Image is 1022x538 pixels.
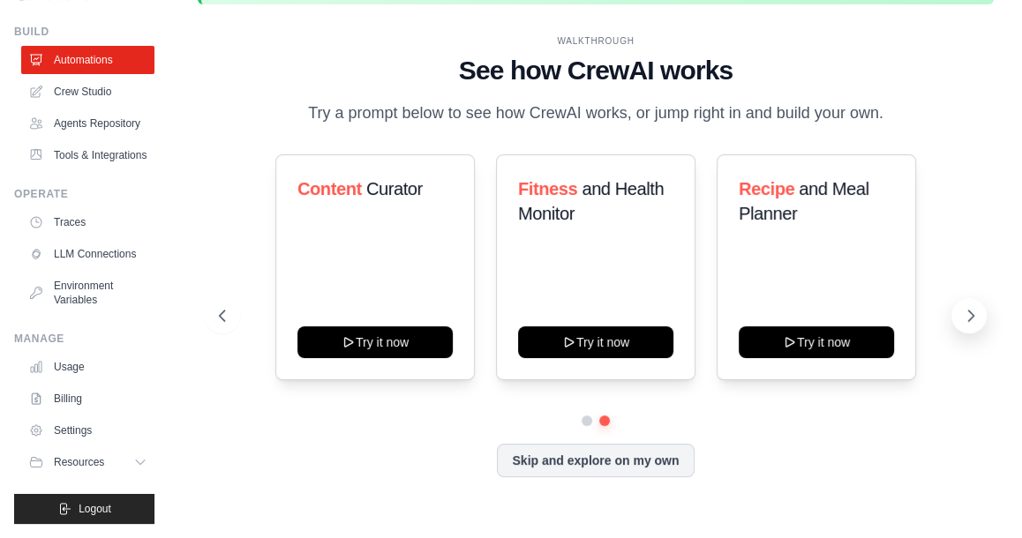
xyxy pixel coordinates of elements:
[54,455,104,469] span: Resources
[21,46,154,74] a: Automations
[219,34,973,48] div: WALKTHROUGH
[21,141,154,169] a: Tools & Integrations
[21,272,154,314] a: Environment Variables
[21,240,154,268] a: LLM Connections
[14,25,154,39] div: Build
[21,448,154,476] button: Resources
[497,444,694,477] button: Skip and explore on my own
[518,326,673,358] button: Try it now
[297,326,453,358] button: Try it now
[297,179,362,198] span: Content
[14,187,154,201] div: Operate
[299,101,892,126] p: Try a prompt below to see how CrewAI works, or jump right in and build your own.
[739,179,794,198] span: Recipe
[739,326,894,358] button: Try it now
[219,55,973,86] h1: See how CrewAI works
[79,502,111,516] span: Logout
[14,332,154,346] div: Manage
[21,208,154,236] a: Traces
[518,179,664,223] span: and Health Monitor
[21,109,154,138] a: Agents Repository
[739,179,868,223] span: and Meal Planner
[21,353,154,381] a: Usage
[934,453,1022,538] iframe: Chat Widget
[366,179,423,198] span: Curator
[21,385,154,413] a: Billing
[14,494,154,524] button: Logout
[21,416,154,445] a: Settings
[518,179,577,198] span: Fitness
[21,78,154,106] a: Crew Studio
